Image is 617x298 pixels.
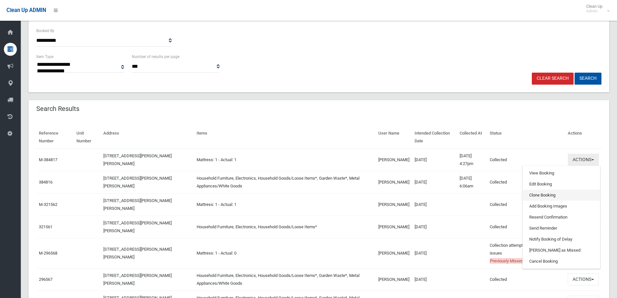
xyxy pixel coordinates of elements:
a: Add Booking Images [523,201,600,212]
td: Household Furniture, Electronics, Household Goods/Loose Items*, Garden Waste*, Metal Appliances/W... [194,171,376,193]
a: Clear Search [532,73,574,85]
td: [PERSON_NAME] [376,268,412,291]
td: Mattress: 1 - Actual: 0 [194,238,376,268]
td: [PERSON_NAME] [376,238,412,268]
label: Number of results per page [132,53,179,60]
a: [STREET_ADDRESS][PERSON_NAME][PERSON_NAME] [103,176,172,188]
a: Notify Booking of Delay [523,234,600,245]
a: 296567 [39,277,52,282]
a: [STREET_ADDRESS][PERSON_NAME][PERSON_NAME] [103,221,172,233]
th: Reference Number [36,126,74,149]
td: [DATE] [412,268,457,291]
a: Cancel Booking [523,256,600,267]
td: Mattress: 1 - Actual: 1 [194,193,376,216]
span: Clean Up [583,4,609,14]
td: [DATE] [412,193,457,216]
td: [DATE] [412,171,457,193]
td: [DATE] [412,216,457,238]
span: Previously Missed [490,258,524,264]
th: Unit Number [74,126,101,149]
a: Send Reminder [523,223,600,234]
td: Collected [487,171,565,193]
th: Intended Collection Date [412,126,457,149]
th: Actions [565,126,601,149]
td: Collection attempted but driver reported issues [487,238,565,268]
td: [PERSON_NAME] [376,149,412,171]
td: Collected [487,193,565,216]
td: [PERSON_NAME] [376,193,412,216]
a: [STREET_ADDRESS][PERSON_NAME][PERSON_NAME] [103,247,172,259]
td: [PERSON_NAME] [376,216,412,238]
a: View Booking [523,168,600,179]
a: 321561 [39,224,52,229]
a: Resend Confirmation [523,212,600,223]
button: Actions [568,154,599,166]
a: M-296568 [39,251,57,256]
button: Search [575,73,601,85]
td: [DATE] 4:27pm [457,149,487,171]
a: Clone Booking [523,190,600,201]
td: Collected [487,268,565,291]
a: [PERSON_NAME] as Missed [523,245,600,256]
th: Collected At [457,126,487,149]
th: Address [101,126,194,149]
label: Item Type [36,53,53,60]
a: Edit Booking [523,179,600,190]
td: Collected [487,216,565,238]
a: 384816 [39,180,52,185]
td: [DATE] [412,238,457,268]
button: Actions [568,273,599,285]
td: Mattress: 1 - Actual: 1 [194,149,376,171]
a: M-321562 [39,202,57,207]
label: Booked By [36,27,54,34]
th: User Name [376,126,412,149]
td: [PERSON_NAME] [376,171,412,193]
td: [DATE] 6:06am [457,171,487,193]
a: [STREET_ADDRESS][PERSON_NAME][PERSON_NAME] [103,273,172,286]
td: Collected [487,149,565,171]
td: [DATE] [412,149,457,171]
td: Household Furniture, Electronics, Household Goods/Loose Items*, Garden Waste*, Metal Appliances/W... [194,268,376,291]
th: Items [194,126,376,149]
a: [STREET_ADDRESS][PERSON_NAME][PERSON_NAME] [103,198,172,211]
small: Admin [586,9,602,14]
a: [STREET_ADDRESS][PERSON_NAME][PERSON_NAME] [103,153,172,166]
th: Status [487,126,565,149]
a: M-384817 [39,157,57,162]
td: Household Furniture, Electronics, Household Goods/Loose Items* [194,216,376,238]
span: Clean Up ADMIN [6,7,46,13]
header: Search Results [29,102,87,115]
